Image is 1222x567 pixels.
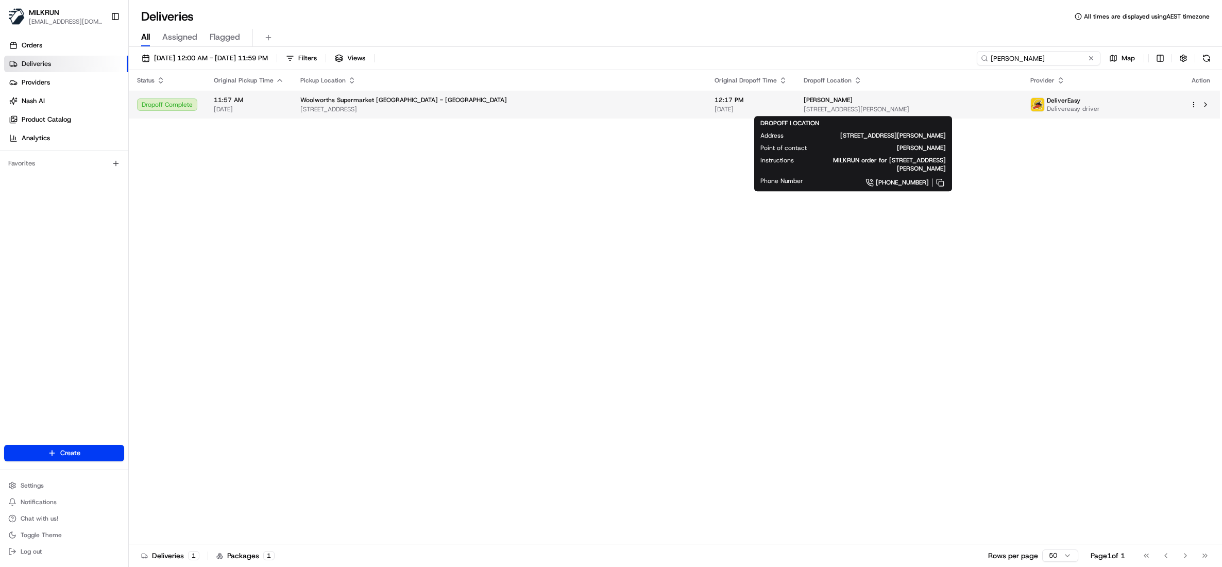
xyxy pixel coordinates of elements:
span: Providers [22,78,50,87]
span: Original Dropoff Time [715,76,777,85]
span: [DATE] [715,105,787,113]
span: [STREET_ADDRESS][PERSON_NAME] [804,105,1014,113]
span: Point of contact [760,144,807,152]
button: Map [1105,51,1140,65]
span: Orders [22,41,42,50]
input: Type to search [977,51,1100,65]
span: Original Pickup Time [214,76,274,85]
span: Phone Number [760,177,803,185]
span: Nash AI [22,96,45,106]
button: Views [330,51,370,65]
span: [PERSON_NAME] [823,144,946,152]
span: Analytics [22,134,50,143]
span: Address [760,131,784,140]
span: Woolworths Supermarket [GEOGRAPHIC_DATA] - [GEOGRAPHIC_DATA] [300,96,507,104]
span: [PERSON_NAME] [804,96,853,104]
div: 1 [188,551,199,560]
span: Log out [21,547,42,556]
span: Toggle Theme [21,531,62,539]
span: Map [1122,54,1135,63]
a: Product Catalog [4,111,128,128]
span: [DATE] 12:00 AM - [DATE] 11:59 PM [154,54,268,63]
div: Page 1 of 1 [1091,551,1125,561]
button: Notifications [4,495,124,509]
button: MILKRUNMILKRUN[EMAIL_ADDRESS][DOMAIN_NAME] [4,4,107,29]
div: Packages [216,551,275,561]
a: Providers [4,74,128,91]
span: DeliverEasy [1047,96,1080,105]
span: [PHONE_NUMBER] [876,178,929,187]
span: Filters [298,54,317,63]
div: 1 [263,551,275,560]
h1: Deliveries [141,8,194,25]
span: 12:17 PM [715,96,787,104]
span: Deliveries [22,59,51,69]
button: Log out [4,544,124,559]
span: Product Catalog [22,115,71,124]
button: Refresh [1199,51,1214,65]
span: Chat with us! [21,514,58,523]
span: Provider [1030,76,1055,85]
button: Settings [4,478,124,493]
span: MILKRUN order for [STREET_ADDRESS][PERSON_NAME] [810,156,946,173]
div: Action [1190,76,1212,85]
button: Chat with us! [4,511,124,526]
span: Instructions [760,156,794,164]
span: [STREET_ADDRESS] [300,105,698,113]
span: DROPOFF LOCATION [760,119,819,127]
button: [DATE] 12:00 AM - [DATE] 11:59 PM [137,51,273,65]
span: All [141,31,150,43]
span: [DATE] [214,105,284,113]
a: Analytics [4,130,128,146]
img: delivereasy_logo.png [1031,98,1044,111]
button: [EMAIL_ADDRESS][DOMAIN_NAME] [29,18,103,26]
span: Assigned [162,31,197,43]
img: MILKRUN [8,8,25,25]
div: Favorites [4,155,124,172]
button: Create [4,445,124,461]
span: Views [347,54,365,63]
div: Deliveries [141,551,199,561]
a: Orders [4,37,128,54]
button: Filters [281,51,321,65]
a: [PHONE_NUMBER] [820,177,946,188]
span: Settings [21,481,44,490]
button: Toggle Theme [4,528,124,542]
a: Deliveries [4,56,128,72]
span: Delivereasy driver [1047,105,1100,113]
span: Status [137,76,155,85]
span: Notifications [21,498,57,506]
span: Create [60,448,80,458]
span: 11:57 AM [214,96,284,104]
button: MILKRUN [29,7,59,18]
p: Rows per page [988,551,1038,561]
span: All times are displayed using AEST timezone [1084,12,1210,21]
span: Pickup Location [300,76,346,85]
span: [STREET_ADDRESS][PERSON_NAME] [800,131,946,140]
a: Nash AI [4,93,128,109]
span: Flagged [210,31,240,43]
span: Dropoff Location [804,76,852,85]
